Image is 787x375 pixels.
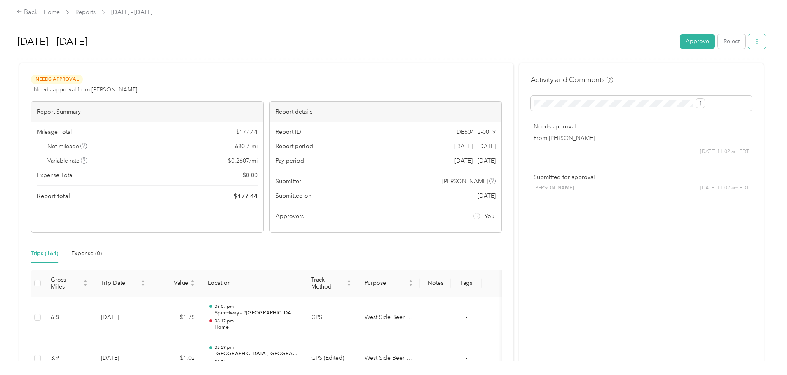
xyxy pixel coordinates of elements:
span: Variable rate [47,156,88,165]
span: Pay period [276,156,304,165]
th: Tags [451,270,482,297]
span: [PERSON_NAME] [442,177,488,186]
span: Submitted on [276,191,312,200]
span: Expense Total [37,171,73,179]
td: West Side Beer Distributing [358,297,420,338]
p: Needs approval [534,122,749,131]
th: Notes [420,270,451,297]
span: Track Method [311,276,345,290]
p: 06:07 pm [215,304,298,310]
span: [DATE] 11:02 am EDT [700,148,749,156]
span: Report total [37,192,70,200]
th: Purpose [358,270,420,297]
span: Report ID [276,128,301,136]
p: Speedway - #[GEOGRAPHIC_DATA] [215,310,298,317]
span: 1DE60412-0019 [453,128,496,136]
div: Report details [270,102,502,122]
div: Back [16,7,38,17]
p: 03:29 pm [215,345,298,350]
span: Purpose [365,280,407,286]
p: From [PERSON_NAME] [534,134,749,142]
span: [DATE] [478,191,496,200]
span: - [466,354,467,361]
td: [DATE] [94,297,152,338]
th: Gross Miles [44,270,94,297]
span: [DATE] - [DATE] [111,8,152,16]
span: Gross Miles [51,276,81,290]
iframe: Everlance-gr Chat Button Frame [741,329,787,375]
span: [DATE] - [DATE] [454,142,496,151]
span: caret-up [408,279,413,284]
span: Net mileage [47,142,87,151]
h4: Activity and Comments [531,75,613,85]
span: Trip Date [101,280,139,286]
p: Submitted for approval [534,173,749,182]
span: [DATE] 11:02 am EDT [700,184,749,192]
a: Reports [75,9,96,16]
div: Report Summary [31,102,263,122]
span: caret-up [141,279,145,284]
td: GPS [304,297,358,338]
td: 6.8 [44,297,94,338]
span: Go to pay period [454,156,496,165]
span: Value [159,280,188,286]
span: caret-down [408,282,413,287]
div: Expense (0) [71,249,102,258]
button: Approve [680,34,715,49]
span: Report period [276,142,313,151]
span: caret-down [141,282,145,287]
span: Needs approval from [PERSON_NAME] [34,85,137,94]
span: $ 177.44 [234,191,258,201]
span: You [485,212,494,221]
span: Submitter [276,177,301,186]
th: Track Method [304,270,358,297]
span: caret-up [83,279,88,284]
span: caret-down [83,282,88,287]
span: [PERSON_NAME] [534,184,574,192]
span: caret-down [190,282,195,287]
td: $1.78 [152,297,201,338]
span: caret-down [347,282,351,287]
div: Trips (164) [31,249,58,258]
p: [GEOGRAPHIC_DATA],[GEOGRAPHIC_DATA] [215,350,298,358]
p: 03:56 pm [215,359,298,365]
span: 680.7 mi [235,142,258,151]
span: - [466,314,467,321]
span: Mileage Total [37,128,72,136]
span: caret-up [190,279,195,284]
th: Value [152,270,201,297]
span: Approvers [276,212,304,221]
span: $ 0.00 [243,171,258,179]
h1: Aug 1 - 31, 2025 [17,32,674,51]
p: 06:17 pm [215,318,298,324]
span: Needs Approval [31,75,83,84]
th: Location [201,270,304,297]
span: $ 177.44 [236,128,258,136]
th: Trip Date [94,270,152,297]
a: Home [44,9,60,16]
button: Reject [718,34,745,49]
span: caret-up [347,279,351,284]
span: $ 0.2607 / mi [228,156,258,165]
p: Home [215,324,298,331]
